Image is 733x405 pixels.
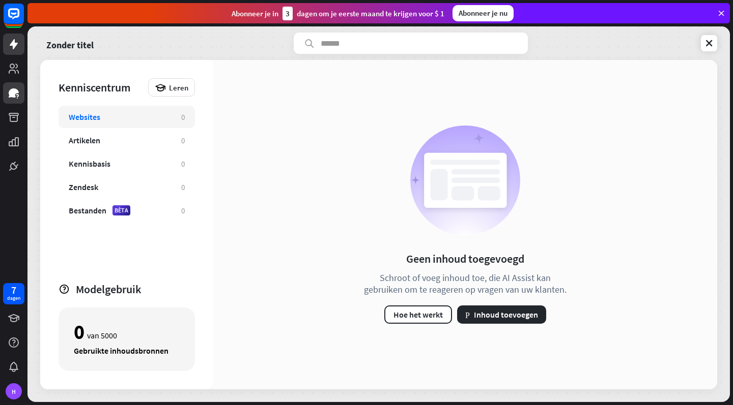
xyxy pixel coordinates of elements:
[76,282,195,296] div: Modelgebruik
[74,323,180,340] div: van 5000
[181,182,185,192] div: 0
[181,159,185,169] div: 0
[69,182,98,192] div: Zendesk
[181,136,185,145] div: 0
[69,159,110,169] div: Kennisbasis
[181,112,185,122] div: 0
[11,286,16,295] div: 7
[453,5,514,21] div: Abonneer je nu
[59,80,143,95] div: Kenniscentrum
[69,205,106,215] div: Bestanden
[74,346,180,356] div: Gebruikte inhoudsbronnen
[283,7,293,20] div: 3
[232,7,444,20] div: Abonneer je in dagen om je eerste maand te krijgen voor $ 1
[69,112,100,122] div: Websites
[457,305,546,324] button: PlusInhoud toevoegen
[112,205,130,215] div: BÈTA
[6,383,22,399] div: H
[465,310,470,319] i: Plus
[3,283,24,304] a: 7 dagen
[361,272,570,295] div: Schroot of voeg inhoud toe, die AI Assist kan gebruiken om te reageren op vragen van uw klanten.
[8,4,39,35] button: Open LiveChat chat widget
[169,83,188,92] span: Leren
[74,323,84,340] div: 0
[384,305,452,324] button: Hoe het werkt
[406,252,524,266] div: Geen inhoud toegevoegd
[46,33,94,54] a: Zonder titel
[69,135,100,145] div: Artikelen
[7,295,20,302] div: dagen
[181,206,185,215] div: 0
